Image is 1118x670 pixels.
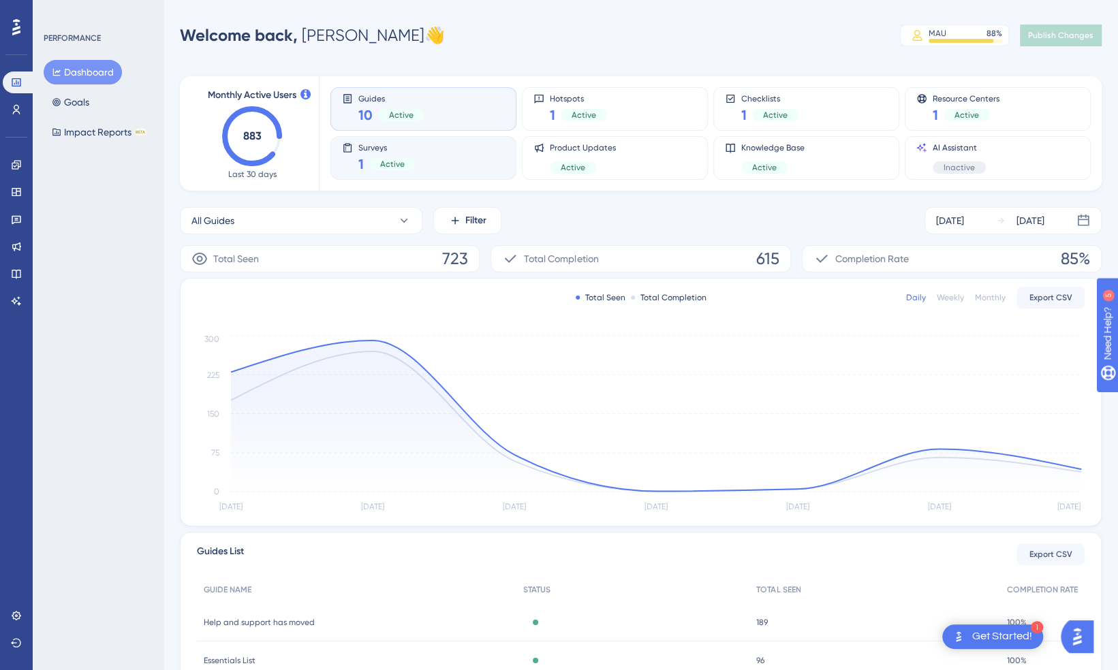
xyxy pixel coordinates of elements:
[944,162,975,173] span: Inactive
[987,28,1002,39] div: 88 %
[1016,287,1085,308] button: Export CSV
[928,502,951,511] tspan: [DATE]
[95,7,99,18] div: 5
[972,629,1032,644] div: Get Started!
[228,169,277,180] span: Last 30 days
[1029,549,1072,560] span: Export CSV
[1061,248,1090,270] span: 85%
[561,162,585,173] span: Active
[929,28,946,39] div: MAU
[358,155,364,174] span: 1
[358,142,416,152] span: Surveys
[442,248,468,270] span: 723
[1028,30,1093,41] span: Publish Changes
[933,142,986,153] span: AI Assistant
[433,207,501,234] button: Filter
[204,617,315,628] span: Help and support has moved
[1020,25,1102,46] button: Publish Changes
[937,292,964,303] div: Weekly
[1029,292,1072,303] span: Export CSV
[358,106,373,125] span: 10
[950,628,967,645] img: launcher-image-alternative-text
[1016,212,1044,229] div: [DATE]
[756,617,768,628] span: 189
[180,25,445,46] div: [PERSON_NAME] 👋
[752,162,777,173] span: Active
[243,129,262,142] text: 883
[207,409,219,419] tspan: 150
[1057,502,1081,511] tspan: [DATE]
[32,3,85,20] span: Need Help?
[741,106,747,125] span: 1
[550,106,555,125] span: 1
[550,93,607,103] span: Hotspots
[975,292,1006,303] div: Monthly
[1007,655,1027,666] span: 100%
[933,93,999,103] span: Resource Centers
[44,60,122,84] button: Dashboard
[756,655,764,666] span: 96
[942,624,1043,649] div: Open Get Started! checklist, remaining modules: 1
[204,334,219,344] tspan: 300
[741,142,805,153] span: Knowledge Base
[213,251,259,267] span: Total Seen
[1007,617,1027,628] span: 100%
[1031,621,1043,633] div: 1
[389,110,414,121] span: Active
[645,502,668,511] tspan: [DATE]
[219,502,243,511] tspan: [DATE]
[204,584,251,595] span: GUIDE NAME
[197,543,244,565] span: Guides List
[361,502,384,511] tspan: [DATE]
[465,212,486,229] span: Filter
[631,292,706,303] div: Total Completion
[211,448,219,458] tspan: 75
[786,502,809,511] tspan: [DATE]
[954,110,979,121] span: Active
[572,110,596,121] span: Active
[741,93,798,103] span: Checklists
[208,87,296,103] span: Monthly Active Users
[207,370,219,380] tspan: 225
[1016,543,1085,565] button: Export CSV
[44,33,101,44] div: PERFORMANCE
[358,93,424,103] span: Guides
[576,292,625,303] div: Total Seen
[214,487,219,496] tspan: 0
[756,248,779,270] span: 615
[44,120,155,144] button: Impact ReportsBETA
[906,292,926,303] div: Daily
[835,251,909,267] span: Completion Rate
[503,502,526,511] tspan: [DATE]
[550,142,616,153] span: Product Updates
[756,584,801,595] span: TOTAL SEEN
[936,212,964,229] div: [DATE]
[44,90,97,114] button: Goals
[380,159,405,170] span: Active
[1061,616,1102,657] iframe: UserGuiding AI Assistant Launcher
[204,655,255,666] span: Essentials List
[180,25,298,45] span: Welcome back,
[524,251,598,267] span: Total Completion
[180,207,422,234] button: All Guides
[523,584,550,595] span: STATUS
[1007,584,1078,595] span: COMPLETION RATE
[763,110,788,121] span: Active
[933,106,938,125] span: 1
[134,129,146,135] div: BETA
[191,212,234,229] span: All Guides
